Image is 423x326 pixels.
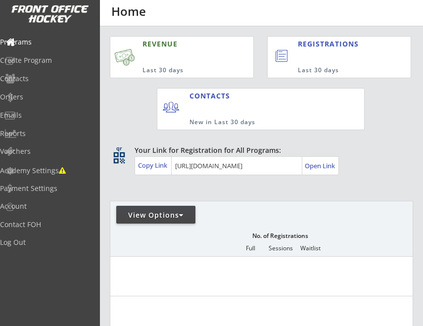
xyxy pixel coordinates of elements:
[305,162,336,170] div: Open Link
[189,118,318,127] div: New in Last 30 days
[142,39,213,49] div: REVENUE
[249,233,311,239] div: No. of Registrations
[113,145,125,152] div: qr
[135,145,382,155] div: Your Link for Registration for All Programs:
[138,161,169,170] div: Copy Link
[189,91,235,101] div: CONTACTS
[298,39,371,49] div: REGISTRATIONS
[116,210,195,220] div: View Options
[142,66,213,75] div: Last 30 days
[266,245,295,252] div: Sessions
[298,66,370,75] div: Last 30 days
[112,150,127,165] button: qr_code
[295,245,325,252] div: Waitlist
[235,245,265,252] div: Full
[305,159,336,173] a: Open Link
